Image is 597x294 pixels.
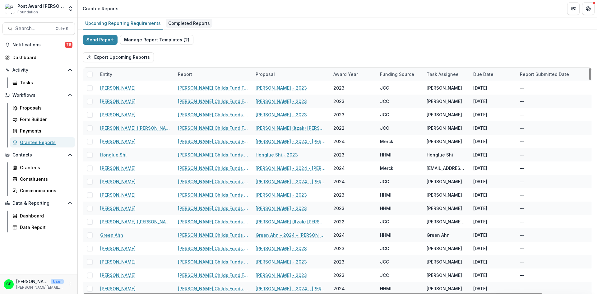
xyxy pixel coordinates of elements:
[10,211,75,221] a: Dashboard
[470,268,516,282] div: [DATE]
[100,285,136,292] a: [PERSON_NAME]
[178,205,248,212] a: [PERSON_NAME] Childs Funds Fellow’s Annual Progress Report
[256,232,326,238] a: Green Ahn - 2024 - [PERSON_NAME] Childs Memorial Fund - Fellowship Application
[2,198,75,208] button: Open Data & Reporting
[520,272,524,278] div: --
[178,285,248,292] a: [PERSON_NAME] Childs Funds Fellow’s Annual Progress Report
[333,152,345,158] div: 2023
[330,71,362,77] div: Award Year
[100,245,136,252] a: [PERSON_NAME]
[427,205,462,212] div: [PERSON_NAME]
[470,255,516,268] div: [DATE]
[470,135,516,148] div: [DATE]
[174,68,252,81] div: Report
[96,68,174,81] div: Entity
[96,71,116,77] div: Entity
[380,192,391,198] div: HHMI
[120,35,193,45] button: Manage Report Templates (2)
[20,105,70,111] div: Proposals
[12,68,65,73] span: Activity
[380,232,391,238] div: HHMI
[20,212,70,219] div: Dashboard
[16,278,49,285] p: [PERSON_NAME]
[380,138,393,145] div: Merck
[470,242,516,255] div: [DATE]
[470,175,516,188] div: [DATE]
[520,85,524,91] div: --
[256,245,307,252] a: [PERSON_NAME] - 2023
[427,125,462,131] div: [PERSON_NAME]
[100,125,170,131] a: [PERSON_NAME] ([PERSON_NAME]
[2,65,75,75] button: Open Activity
[20,176,70,182] div: Constituents
[520,125,524,131] div: --
[520,205,524,212] div: --
[12,42,65,48] span: Notifications
[65,42,72,48] span: 78
[333,98,345,105] div: 2023
[166,17,212,30] a: Completed Reports
[470,95,516,108] div: [DATE]
[178,111,248,118] a: [PERSON_NAME] Childs Funds Fellow’s Annual Progress Report
[20,139,70,146] div: Grantee Reports
[83,35,118,45] button: Send Report
[256,125,326,131] a: [PERSON_NAME] (Itzak) [PERSON_NAME] - 2022
[20,224,70,231] div: Data Report
[10,222,75,232] a: Data Report
[470,108,516,121] div: [DATE]
[333,232,345,238] div: 2024
[427,98,462,105] div: [PERSON_NAME]
[256,178,326,185] a: [PERSON_NAME] - 2024 - [PERSON_NAME] Childs Memorial Fund - Fellowship Application
[333,178,345,185] div: 2024
[256,85,307,91] a: [PERSON_NAME] - 2023
[10,174,75,184] a: Constituents
[470,148,516,161] div: [DATE]
[423,68,470,81] div: Task Assignee
[178,152,248,158] a: [PERSON_NAME] Childs Funds Fellow’s Annual Progress Report
[376,71,418,77] div: Funding Source
[178,245,248,252] a: [PERSON_NAME] Childs Funds Fellow’s Annual Progress Report
[520,138,524,145] div: --
[178,232,248,238] a: [PERSON_NAME] Childs Funds Fellow’s Annual Progress Report
[256,152,298,158] a: Honglue Shi - 2023
[516,68,594,81] div: Report Submitted Date
[5,4,15,14] img: Post Award Jane Coffin Childs Memorial Fund
[100,232,123,238] a: Green Ahn
[427,111,462,118] div: [PERSON_NAME]
[380,85,389,91] div: JCC
[100,192,136,198] a: [PERSON_NAME]
[100,259,136,265] a: [PERSON_NAME]
[333,272,345,278] div: 2023
[520,259,524,265] div: --
[380,111,389,118] div: JCC
[12,201,65,206] span: Data & Reporting
[520,152,524,158] div: --
[333,165,345,171] div: 2024
[10,126,75,136] a: Payments
[178,125,248,131] a: [PERSON_NAME] Childs Fund Fellowship Award Financial Expenditure Report
[252,71,279,77] div: Proposal
[470,68,516,81] div: Due Date
[470,161,516,175] div: [DATE]
[256,272,307,278] a: [PERSON_NAME] - 2023
[178,259,248,265] a: [PERSON_NAME] Childs Funds Fellow’s Annual Progress Report
[333,259,345,265] div: 2023
[2,40,75,50] button: Notifications78
[17,9,38,15] span: Foundation
[516,71,573,77] div: Report Submitted Date
[12,54,70,61] div: Dashboard
[380,272,389,278] div: JCC
[333,245,345,252] div: 2023
[427,245,462,252] div: [PERSON_NAME]
[333,192,345,198] div: 2023
[10,103,75,113] a: Proposals
[100,165,136,171] a: [PERSON_NAME]
[2,52,75,63] a: Dashboard
[2,150,75,160] button: Open Contacts
[12,93,65,98] span: Workflows
[100,111,136,118] a: [PERSON_NAME]
[380,178,389,185] div: JCC
[178,272,248,278] a: [PERSON_NAME] Childs Fund Fellowship Award Financial Expenditure Report
[54,25,70,32] div: Ctrl + K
